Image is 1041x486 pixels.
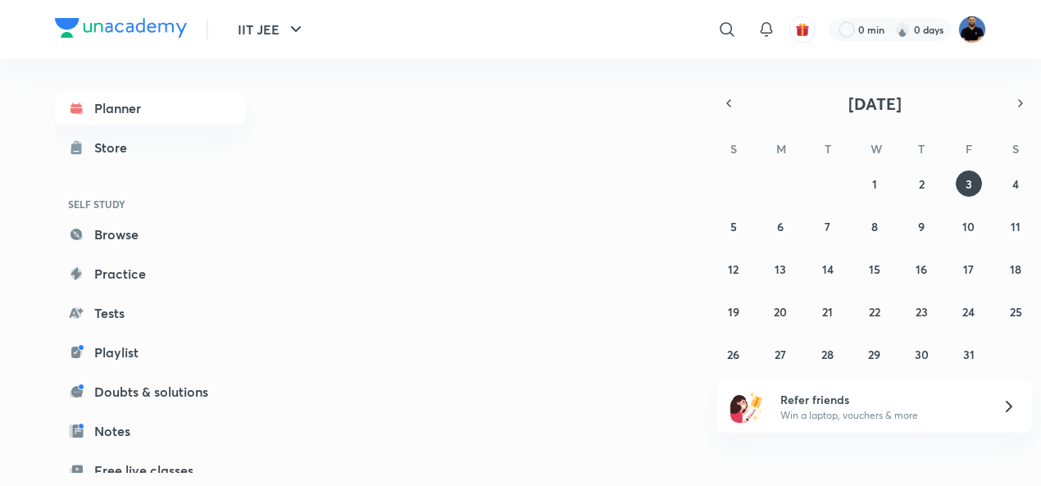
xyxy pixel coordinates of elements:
[908,170,934,197] button: October 2, 2025
[55,218,245,251] a: Browse
[55,297,245,329] a: Tests
[55,92,245,125] a: Planner
[721,341,747,367] button: October 26, 2025
[721,213,747,239] button: October 5, 2025
[894,21,911,38] img: streak
[767,341,793,367] button: October 27, 2025
[815,256,841,282] button: October 14, 2025
[956,341,982,367] button: October 31, 2025
[822,261,834,277] abbr: October 14, 2025
[861,256,888,282] button: October 15, 2025
[1011,219,1021,234] abbr: October 11, 2025
[727,347,739,362] abbr: October 26, 2025
[55,415,245,447] a: Notes
[55,257,245,290] a: Practice
[1012,141,1019,157] abbr: Saturday
[916,304,928,320] abbr: October 23, 2025
[871,219,878,234] abbr: October 8, 2025
[963,347,975,362] abbr: October 31, 2025
[55,18,187,42] a: Company Logo
[966,141,972,157] abbr: Friday
[871,141,882,157] abbr: Wednesday
[94,138,137,157] div: Store
[908,298,934,325] button: October 23, 2025
[728,304,739,320] abbr: October 19, 2025
[918,141,925,157] abbr: Thursday
[956,298,982,325] button: October 24, 2025
[868,347,880,362] abbr: October 29, 2025
[916,261,927,277] abbr: October 16, 2025
[1002,213,1029,239] button: October 11, 2025
[956,256,982,282] button: October 17, 2025
[1002,256,1029,282] button: October 18, 2025
[869,304,880,320] abbr: October 22, 2025
[55,131,245,164] a: Store
[775,261,786,277] abbr: October 13, 2025
[861,341,888,367] button: October 29, 2025
[55,336,245,369] a: Playlist
[1010,304,1022,320] abbr: October 25, 2025
[789,16,816,43] button: avatar
[825,219,830,234] abbr: October 7, 2025
[815,298,841,325] button: October 21, 2025
[919,176,925,192] abbr: October 2, 2025
[958,16,986,43] img: Md Afroj
[767,213,793,239] button: October 6, 2025
[776,141,786,157] abbr: Monday
[962,304,975,320] abbr: October 24, 2025
[848,93,902,115] span: [DATE]
[721,256,747,282] button: October 12, 2025
[861,213,888,239] button: October 8, 2025
[815,341,841,367] button: October 28, 2025
[872,176,877,192] abbr: October 1, 2025
[740,92,1009,115] button: [DATE]
[1002,298,1029,325] button: October 25, 2025
[966,176,972,192] abbr: October 3, 2025
[908,213,934,239] button: October 9, 2025
[795,22,810,37] img: avatar
[767,298,793,325] button: October 20, 2025
[825,141,831,157] abbr: Tuesday
[55,18,187,38] img: Company Logo
[774,304,787,320] abbr: October 20, 2025
[908,256,934,282] button: October 16, 2025
[1012,176,1019,192] abbr: October 4, 2025
[721,298,747,325] button: October 19, 2025
[780,408,982,423] p: Win a laptop, vouchers & more
[918,219,925,234] abbr: October 9, 2025
[730,390,763,423] img: referral
[821,347,834,362] abbr: October 28, 2025
[962,219,975,234] abbr: October 10, 2025
[908,341,934,367] button: October 30, 2025
[963,261,974,277] abbr: October 17, 2025
[915,347,929,362] abbr: October 30, 2025
[1010,261,1021,277] abbr: October 18, 2025
[956,170,982,197] button: October 3, 2025
[730,219,737,234] abbr: October 5, 2025
[55,190,245,218] h6: SELF STUDY
[822,304,833,320] abbr: October 21, 2025
[777,219,784,234] abbr: October 6, 2025
[730,141,737,157] abbr: Sunday
[228,13,316,46] button: IIT JEE
[895,422,1023,468] iframe: Help widget launcher
[767,256,793,282] button: October 13, 2025
[861,170,888,197] button: October 1, 2025
[780,391,982,408] h6: Refer friends
[55,375,245,408] a: Doubts & solutions
[956,213,982,239] button: October 10, 2025
[775,347,786,362] abbr: October 27, 2025
[1002,170,1029,197] button: October 4, 2025
[869,261,880,277] abbr: October 15, 2025
[728,261,739,277] abbr: October 12, 2025
[861,298,888,325] button: October 22, 2025
[815,213,841,239] button: October 7, 2025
